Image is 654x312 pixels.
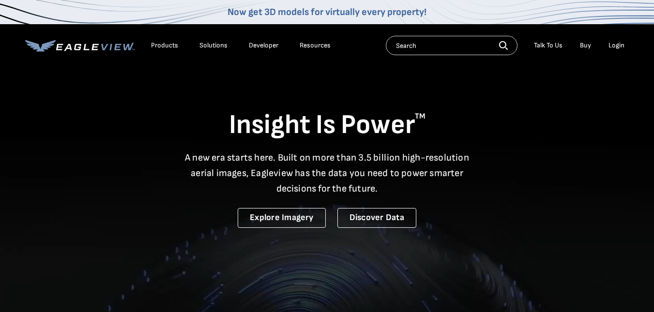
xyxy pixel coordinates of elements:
[300,41,331,50] div: Resources
[580,41,591,50] a: Buy
[608,41,624,50] div: Login
[151,41,178,50] div: Products
[337,208,416,228] a: Discover Data
[415,112,426,121] sup: TM
[179,150,475,196] p: A new era starts here. Built on more than 3.5 billion high-resolution aerial images, Eagleview ha...
[25,108,629,142] h1: Insight Is Power
[238,208,326,228] a: Explore Imagery
[228,6,426,18] a: Now get 3D models for virtually every property!
[199,41,228,50] div: Solutions
[386,36,517,55] input: Search
[249,41,278,50] a: Developer
[534,41,563,50] div: Talk To Us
